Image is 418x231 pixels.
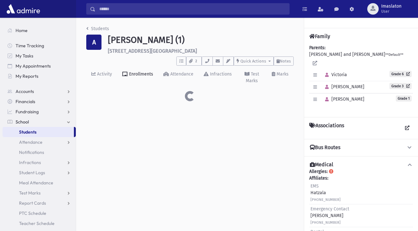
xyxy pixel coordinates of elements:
[86,26,109,31] a: Students
[108,48,294,54] h6: [STREET_ADDRESS][GEOGRAPHIC_DATA]
[310,198,341,202] small: [PHONE_NUMBER]
[3,218,76,228] a: Teacher Schedule
[310,221,341,225] small: [PHONE_NUMBER]
[19,129,36,135] span: Students
[19,170,45,175] span: Student Logs
[3,198,76,208] a: Report Cards
[128,71,153,77] div: Enrollments
[309,33,330,39] h4: Family
[275,71,289,77] div: Marks
[3,168,76,178] a: Student Logs
[310,183,319,189] span: EMS
[3,188,76,198] a: Test Marks
[322,72,347,77] span: Victoria
[309,45,325,50] b: Parents:
[389,71,412,77] a: Grade 6
[381,9,402,14] span: User
[309,169,328,174] b: Allergies:
[309,44,413,112] div: [PERSON_NAME] and [PERSON_NAME]
[16,119,29,125] span: School
[381,4,402,9] span: Imaslaton
[322,96,364,102] span: [PERSON_NAME]
[3,127,74,137] a: Students
[158,66,199,90] a: Attendance
[3,96,76,107] a: Financials
[3,61,76,71] a: My Appointments
[237,66,267,90] a: Test Marks
[3,137,76,147] a: Attendance
[396,96,412,102] span: Grade 1
[3,41,76,51] a: Time Tracking
[3,147,76,157] a: Notifications
[389,83,412,89] a: Grade 3
[3,157,76,168] a: Infractions
[96,71,112,77] div: Activity
[86,35,101,50] div: A
[186,56,202,66] button: 2
[5,3,42,15] img: AdmirePro
[19,221,55,226] span: Teacher Schedule
[86,66,117,90] a: Activity
[310,162,333,168] h4: Medical
[310,206,349,226] div: [PERSON_NAME]
[19,200,46,206] span: Report Cards
[19,190,41,196] span: Test Marks
[3,71,76,81] a: My Reports
[240,59,266,63] span: Quick Actions
[95,3,289,15] input: Search
[274,56,294,66] button: Notes
[3,51,76,61] a: My Tasks
[234,56,274,66] button: Quick Actions
[246,71,259,83] div: Test Marks
[309,162,413,168] button: Medical
[402,122,413,134] a: View all Associations
[209,71,232,77] div: Infractions
[3,107,76,117] a: Fundraising
[16,73,38,79] span: My Reports
[19,210,46,216] span: PTC Schedule
[117,66,158,90] a: Enrollments
[16,109,39,115] span: Fundraising
[19,149,44,155] span: Notifications
[16,53,33,59] span: My Tasks
[267,66,294,90] a: Marks
[193,58,199,64] span: 2
[16,28,28,33] span: Home
[309,122,344,134] h4: Associations
[309,175,328,181] b: Affiliates:
[108,35,294,45] h1: [PERSON_NAME] (1)
[310,206,349,212] span: Emergency Contact
[3,86,76,96] a: Accounts
[3,25,76,36] a: Home
[310,183,341,203] div: Hatzala
[16,99,35,104] span: Financials
[322,84,364,89] span: [PERSON_NAME]
[86,25,109,35] nav: breadcrumb
[16,63,51,69] span: My Appointments
[310,144,340,151] h4: Bus Routes
[16,89,34,94] span: Accounts
[309,144,413,151] button: Bus Routes
[19,160,41,165] span: Infractions
[169,71,193,77] div: Attendance
[3,117,76,127] a: School
[19,180,53,186] span: Meal Attendance
[19,139,42,145] span: Attendance
[16,43,44,49] span: Time Tracking
[280,59,291,63] span: Notes
[199,66,237,90] a: Infractions
[3,178,76,188] a: Meal Attendance
[3,208,76,218] a: PTC Schedule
